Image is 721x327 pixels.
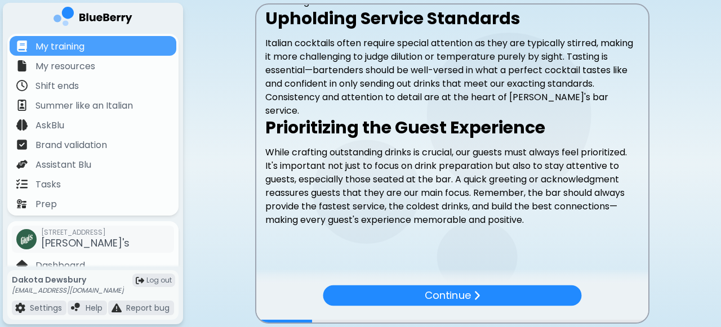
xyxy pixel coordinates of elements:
p: My resources [35,60,95,73]
p: Continue [424,288,471,304]
p: [EMAIL_ADDRESS][DOMAIN_NAME] [12,286,124,295]
img: file icon [16,198,28,209]
p: Tasks [35,178,61,191]
span: [PERSON_NAME]'s [41,236,130,250]
p: Settings [30,303,62,313]
p: Report bug [126,303,170,313]
p: Brand validation [35,138,107,152]
span: [STREET_ADDRESS] [41,228,130,237]
p: Help [86,303,103,313]
img: file icon [71,303,81,313]
img: logout [136,276,144,285]
img: file icon [16,41,28,52]
p: AskBlu [35,119,64,132]
h2: Upholding Service Standards [265,8,639,29]
img: file icon [16,80,28,91]
p: Dakota Dewsbury [12,275,124,285]
img: file icon [15,303,25,313]
p: My training [35,40,84,53]
img: file icon [16,100,28,111]
img: file icon [16,139,28,150]
img: file icon [16,60,28,71]
img: file icon [112,303,122,313]
img: company thumbnail [16,229,37,249]
h2: Prioritizing the Guest Experience [265,118,639,138]
img: file icon [473,290,480,301]
p: Shift ends [35,79,79,93]
p: Summer like an Italian [35,99,133,113]
img: file icon [16,119,28,131]
p: Dashboard [35,259,85,272]
img: file icon [16,259,28,271]
p: While crafting outstanding drinks is crucial, our guests must always feel prioritized. It's impor... [265,146,639,227]
p: Italian cocktails often require special attention as they are typically stirred, making it more c... [265,37,639,118]
p: Assistant Blu [35,158,91,172]
span: Log out [146,276,172,285]
img: file icon [16,178,28,190]
img: file icon [16,159,28,170]
img: company logo [54,7,132,30]
p: Prep [35,198,57,211]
